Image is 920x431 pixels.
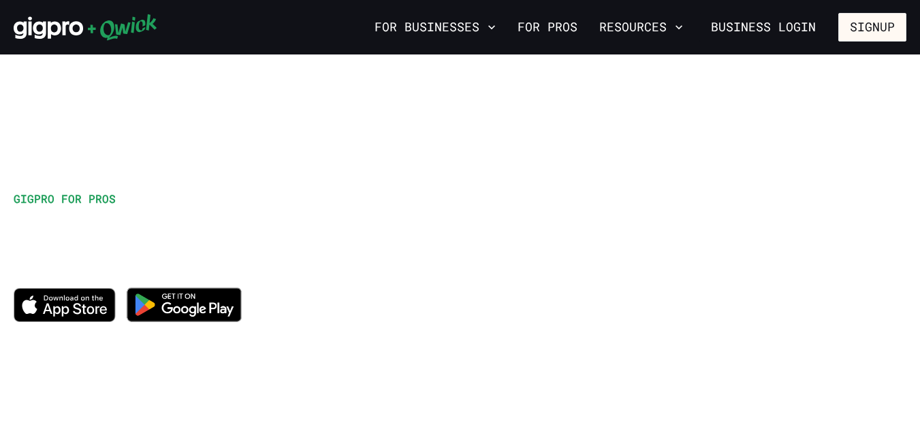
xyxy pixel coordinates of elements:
button: For Businesses [369,16,501,39]
span: GIGPRO FOR PROS [14,191,116,206]
img: Get it on Google Play [118,279,251,330]
button: Resources [594,16,688,39]
a: Business Login [699,13,827,42]
a: For Pros [512,16,583,39]
button: Signup [838,13,906,42]
a: Download on the App Store [14,310,116,325]
h1: Work when you want, explore new opportunities, and get paid for it! [14,212,550,274]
